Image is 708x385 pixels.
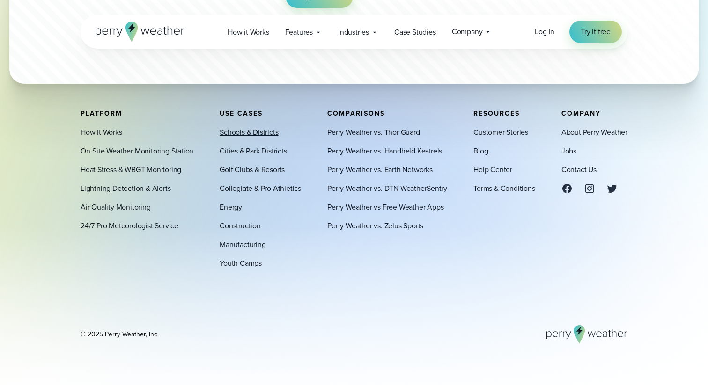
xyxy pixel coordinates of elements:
a: Customer Stories [473,127,528,138]
a: Terms & Conditions [473,183,535,194]
a: How it Works [220,22,277,42]
a: Try it free [569,21,622,43]
a: Heat Stress & WBGT Monitoring [81,164,181,175]
div: © 2025 Perry Weather, Inc. [81,330,159,339]
a: Contact Us [561,164,597,175]
span: How it Works [228,27,269,38]
a: Golf Clubs & Resorts [220,164,285,175]
a: Log in [535,26,554,37]
a: Lightning Detection & Alerts [81,183,170,194]
a: Youth Camps [220,258,262,269]
a: Construction [220,220,261,232]
span: Comparisons [327,109,385,118]
a: Jobs [561,145,576,157]
a: Perry Weather vs Free Weather Apps [327,202,443,213]
a: Perry Weather vs. Earth Networks [327,164,433,175]
a: Manufacturing [220,239,265,250]
span: Features [285,27,313,38]
a: Air Quality Monitoring [81,202,151,213]
a: Perry Weather vs. Zelus Sports [327,220,423,232]
span: Try it free [581,26,611,37]
a: Schools & Districts [220,127,278,138]
a: 24/7 Pro Meteorologist Service [81,220,178,232]
span: Case Studies [394,27,436,38]
a: Perry Weather vs. DTN WeatherSentry [327,183,447,194]
a: About Perry Weather [561,127,627,138]
a: Help Center [473,164,512,175]
span: Company [561,109,601,118]
a: Cities & Park Districts [220,145,287,157]
span: Industries [338,27,369,38]
span: Use Cases [220,109,263,118]
a: Perry Weather vs. Thor Guard [327,127,420,138]
span: Resources [473,109,520,118]
span: Platform [81,109,122,118]
a: On-Site Weather Monitoring Station [81,145,193,157]
a: Blog [473,145,488,157]
a: Collegiate & Pro Athletics [220,183,301,194]
a: Case Studies [386,22,444,42]
a: Perry Weather vs. Handheld Kestrels [327,145,442,157]
a: How It Works [81,127,122,138]
a: Energy [220,202,242,213]
span: Company [452,26,483,37]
